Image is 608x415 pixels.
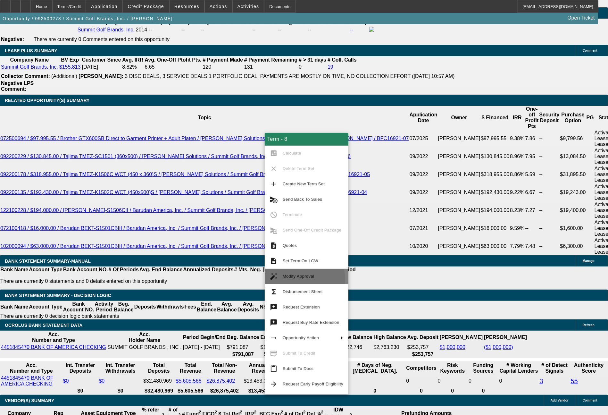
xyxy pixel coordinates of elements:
td: 9.38% [510,130,525,148]
td: [PERSON_NAME] [438,148,481,165]
td: [DATE] [82,64,121,70]
th: 0 [468,388,498,394]
td: 0 [345,375,405,387]
th: Int. Transfer Deposits [63,362,98,374]
td: 131 [244,64,298,70]
td: 6.67 [525,183,539,201]
td: -- [181,26,200,33]
b: # Payment Remaining [244,57,297,63]
td: -- [539,165,560,183]
b: Negative LPS Comment: [1,80,34,92]
b: # Payment Made [203,57,243,63]
td: [DATE] - [DATE] [183,344,226,351]
td: 6.65 [144,64,202,70]
td: $16,000.00 [481,219,510,237]
td: $1,634,881 [260,344,293,351]
span: Set Term On LCW [283,258,318,263]
td: $97,995.55 [481,130,510,148]
td: [PERSON_NAME] [438,130,481,148]
th: 0 [437,388,468,394]
span: BANK STATEMENT SUMMARY-MANUAL [5,258,91,264]
th: # Mts. Neg. [MEDICAL_DATA]. [234,267,308,273]
a: -- [350,27,354,32]
td: -- [525,219,539,237]
th: $0 [63,388,98,394]
a: 122100228 / $194,000.00 / [PERSON_NAME]-S1506CII / Barudan America, Inc. / Summit Golf Brands, In... [0,208,327,213]
b: # Coll. Calls [328,57,357,63]
a: $0 [63,378,69,384]
td: $318,955.00 [481,165,510,183]
span: Disbursement Sheet [283,289,323,294]
th: Int. Transfer Withdrawals [99,362,142,374]
td: [PERSON_NAME] [438,237,481,255]
button: Application [86,0,122,13]
td: 7.86 [525,130,539,148]
td: -- [539,130,560,148]
td: [PERSON_NAME] [438,165,481,183]
span: LEASE PLUS SUMMARY [5,48,57,53]
td: 09/2022 [409,165,438,183]
th: Application Date [409,106,438,130]
a: Summit Golf Brands, Inc. [78,27,135,32]
span: Request Buy Rate Extension [283,320,339,325]
span: Comment [583,399,597,402]
th: Annualized Revenue [244,362,282,374]
button: Actions [205,0,232,13]
a: 072100418 / $16,000.00 / Barudan BEKT-S1501CBIII / Barudan America, Inc. / Summit Golf Brands, In... [0,225,321,231]
th: End. Balance [260,331,293,343]
td: 7.79% [510,237,525,255]
td: -- [308,26,349,33]
span: 3 DISC DEALS, 3 SERVICE DEALS,1 PORTFOLIO DEAL, PAYMENTS ARE MOSTLY ON TIME, NO COLLECTION EFFORT... [125,73,454,79]
span: Create New Term Set [283,182,325,186]
span: Actions [210,4,227,9]
b: Company Name [10,57,49,63]
td: 0 [437,375,468,387]
th: Total Non-Revenue [206,362,243,374]
mat-icon: functions [270,288,278,296]
sup: 2 [303,410,305,415]
button: Credit Package [123,0,169,13]
th: Period Begin/End [183,331,226,343]
sup: 2 [254,410,256,415]
mat-icon: request_quote [270,242,278,250]
mat-icon: arrow_forward [270,380,278,388]
th: Low Balance [341,331,373,343]
td: $1,600.00 [560,219,586,237]
a: 4451845470 BANK OF AMERICA CHECKING [1,375,54,386]
div: -- [252,27,277,33]
th: $ Financed [481,106,510,130]
th: Avg. End Balance [139,267,183,273]
td: $6,300.00 [560,237,586,255]
td: $194,000.00 [481,201,510,219]
td: SUMMIT GOLF BRANDS , INC . [107,344,182,351]
mat-icon: cancel_schedule_send [270,196,278,203]
th: Acc. Number and Type [1,362,62,374]
td: 5.59 [525,165,539,183]
th: $0 [99,388,142,394]
span: Comment [583,49,597,52]
b: [PERSON_NAME]: [79,73,123,79]
a: Open Ticket [565,13,597,23]
td: $31,895.50 [560,165,586,183]
th: $26,875,402 [206,388,243,394]
a: $26,875,402 [206,378,235,384]
td: 7.27 [525,201,539,219]
th: Activity Period [95,301,114,313]
th: Funding Sources [468,362,498,374]
a: $1,000,000 [440,344,465,350]
td: $32,480,969 [143,375,175,387]
span: Quotes [283,243,297,248]
td: 10/2020 [409,237,438,255]
th: Withdrawls [156,301,184,313]
th: Total Revenue [175,362,205,374]
td: $2,763,230 [373,344,406,351]
td: -- [539,201,560,219]
th: # Of Periods [108,267,139,273]
sup: 2 [240,410,242,415]
td: 8.23% [510,201,525,219]
button: Resources [170,0,204,13]
th: Bank Account NO. [63,301,95,313]
span: Bank Statement Summary - Decision Logic [5,293,111,298]
td: -- [539,237,560,255]
th: $253,757 [407,351,439,358]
